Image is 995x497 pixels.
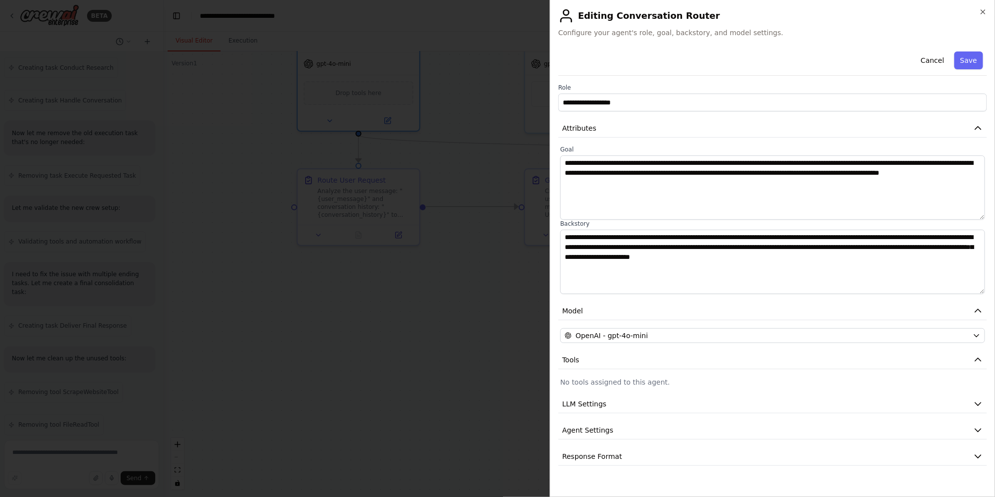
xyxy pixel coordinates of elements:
[558,84,987,92] label: Role
[558,421,987,440] button: Agent Settings
[576,331,648,341] span: OpenAI - gpt-4o-mini
[558,351,987,369] button: Tools
[558,28,987,38] span: Configure your agent's role, goal, backstory, and model settings.
[562,451,622,461] span: Response Format
[558,302,987,320] button: Model
[560,146,985,153] label: Goal
[562,425,613,435] span: Agent Settings
[562,355,580,365] span: Tools
[560,220,985,228] label: Backstory
[558,395,987,413] button: LLM Settings
[558,8,987,24] h2: Editing Conversation Router
[954,51,983,69] button: Save
[560,328,985,343] button: OpenAI - gpt-4o-mini
[558,119,987,138] button: Attributes
[915,51,950,69] button: Cancel
[558,447,987,466] button: Response Format
[560,377,985,387] p: No tools assigned to this agent.
[562,306,583,316] span: Model
[562,399,607,409] span: LLM Settings
[562,123,596,133] span: Attributes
